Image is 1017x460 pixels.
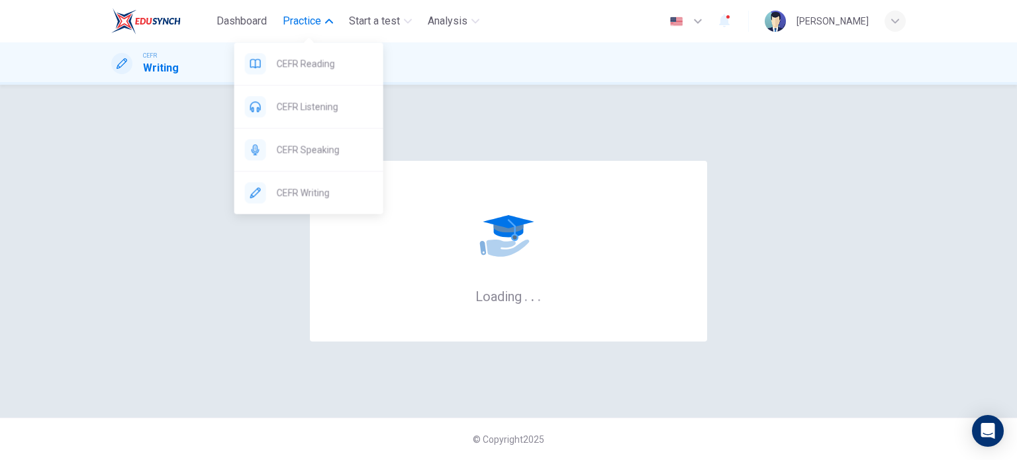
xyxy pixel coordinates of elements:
[344,9,417,33] button: Start a test
[530,284,535,306] h6: .
[277,9,338,33] button: Practice
[473,434,544,445] span: © Copyright 2025
[234,42,383,85] div: CEFR Reading
[349,13,400,29] span: Start a test
[277,99,373,115] span: CEFR Listening
[111,8,211,34] a: EduSynch logo
[765,11,786,32] img: Profile picture
[234,171,383,214] div: CEFR Writing
[972,415,1004,447] div: Open Intercom Messenger
[475,287,542,304] h6: Loading
[283,13,321,29] span: Practice
[234,85,383,128] div: CEFR Listening
[217,13,267,29] span: Dashboard
[277,142,373,158] span: CEFR Speaking
[277,56,373,71] span: CEFR Reading
[143,51,157,60] span: CEFR
[234,128,383,171] div: CEFR Speaking
[277,185,373,201] span: CEFR Writing
[428,13,467,29] span: Analysis
[797,13,869,29] div: [PERSON_NAME]
[422,9,485,33] button: Analysis
[211,9,272,33] button: Dashboard
[143,60,179,76] h1: Writing
[111,8,181,34] img: EduSynch logo
[537,284,542,306] h6: .
[668,17,685,26] img: en
[524,284,528,306] h6: .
